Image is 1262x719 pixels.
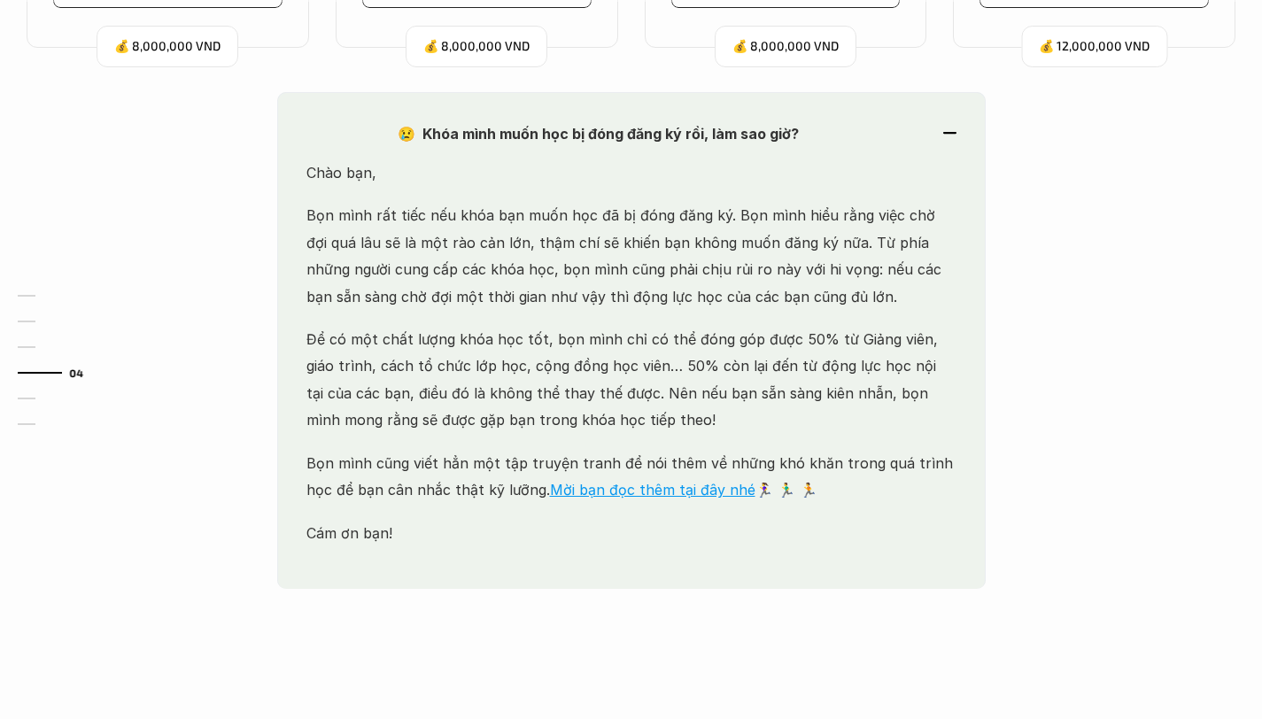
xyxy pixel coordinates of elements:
[423,35,530,58] p: 💰 8,000,000 VND
[732,35,839,58] p: 💰 8,000,000 VND
[306,202,956,310] p: Bọn mình rất tiếc nếu khóa bạn muốn học đã bị đóng đăng ký. Bọn mình hiểu rằng việc chờ đợi quá l...
[398,125,799,143] strong: 😢 Khóa mình muốn học bị đóng đăng ký rồi, làm sao giờ?
[306,520,956,546] p: Cám ơn bạn!
[18,362,102,383] a: 04
[306,159,956,186] p: Chào bạn,
[306,450,956,504] p: Bọn mình cũng viết hẳn một tập truyện tranh để nói thêm về những khó khăn trong quá trình học để ...
[550,481,755,499] a: Mời bạn đọc thêm tại đây nhé
[114,35,221,58] p: 💰 8,000,000 VND
[69,366,84,378] strong: 04
[1039,35,1150,58] p: 💰 12,000,000 VND
[306,326,956,434] p: Để có một chất lượng khóa học tốt, bọn mình chỉ có thể đóng góp được 50% từ Giảng viên, giáo trìn...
